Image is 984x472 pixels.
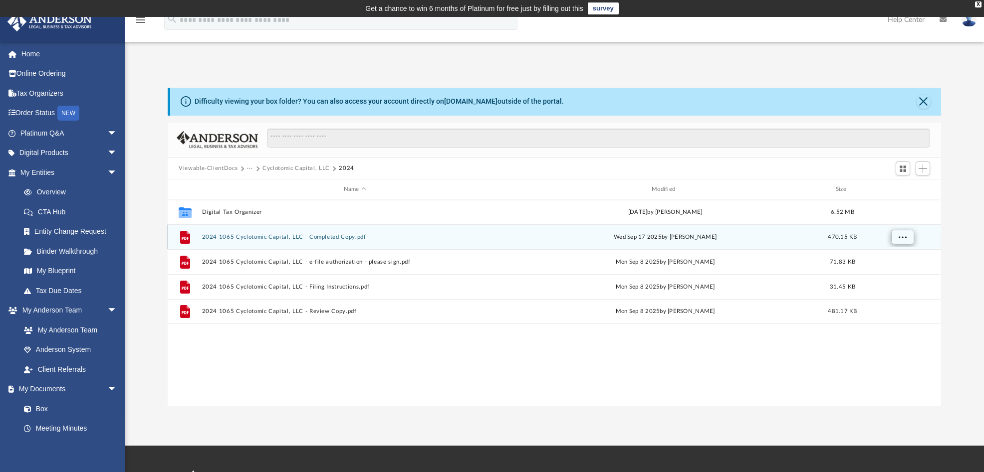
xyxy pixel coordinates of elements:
[916,161,931,175] button: Add
[512,283,818,292] div: Mon Sep 8 2025 by [PERSON_NAME]
[917,95,931,109] button: Close
[828,309,857,315] span: 481.17 KB
[7,44,132,64] a: Home
[14,340,127,360] a: Anderson System
[14,202,132,222] a: CTA Hub
[7,103,132,124] a: Order StatusNEW
[168,199,941,406] div: grid
[7,162,132,182] a: My Entitiesarrow_drop_down
[14,438,122,458] a: Forms Library
[14,419,127,439] a: Meeting Minutes
[7,123,132,143] a: Platinum Q&Aarrow_drop_down
[14,359,127,379] a: Client Referrals
[7,301,127,320] a: My Anderson Teamarrow_drop_down
[830,284,855,290] span: 31.45 KB
[512,233,818,242] div: Wed Sep 17 2025 by [PERSON_NAME]
[202,185,508,194] div: Name
[107,123,127,144] span: arrow_drop_down
[975,1,982,7] div: close
[14,261,127,281] a: My Blueprint
[444,97,497,105] a: [DOMAIN_NAME]
[512,208,818,217] div: [DATE] by [PERSON_NAME]
[896,161,911,175] button: Switch to Grid View
[339,164,354,173] button: 2024
[7,83,132,103] a: Tax Organizers
[195,96,564,107] div: Difficulty viewing your box folder? You can also access your account directly on outside of the p...
[512,185,818,194] div: Modified
[14,399,122,419] a: Box
[828,234,857,240] span: 470.15 KB
[202,209,508,215] button: Digital Tax Organizer
[107,143,127,163] span: arrow_drop_down
[247,164,253,173] button: ···
[867,185,937,194] div: id
[172,185,197,194] div: id
[891,230,914,245] button: More options
[262,164,330,173] button: Cyclotomic Capital, LLC
[14,222,132,242] a: Entity Change Request
[135,19,147,26] a: menu
[107,162,127,183] span: arrow_drop_down
[107,379,127,400] span: arrow_drop_down
[962,12,977,27] img: User Pic
[202,259,508,265] button: 2024 1065 Cyclotomic Capital, LLC - e-file authorization - please sign.pdf
[823,185,863,194] div: Size
[14,241,132,261] a: Binder Walkthrough
[202,309,508,315] button: 2024 1065 Cyclotomic Capital, LLC - Review Copy.pdf
[202,234,508,240] button: 2024 1065 Cyclotomic Capital, LLC - Completed Copy.pdf
[365,2,583,14] div: Get a chance to win 6 months of Platinum for free just by filling out this
[7,64,132,84] a: Online Ordering
[830,259,855,265] span: 71.83 KB
[512,308,818,316] div: Mon Sep 8 2025 by [PERSON_NAME]
[588,2,619,14] a: survey
[267,129,930,148] input: Search files and folders
[202,284,508,290] button: 2024 1065 Cyclotomic Capital, LLC - Filing Instructions.pdf
[107,301,127,321] span: arrow_drop_down
[167,13,178,24] i: search
[14,281,132,301] a: Tax Due Dates
[57,106,79,121] div: NEW
[179,164,238,173] button: Viewable-ClientDocs
[7,379,127,399] a: My Documentsarrow_drop_down
[831,209,854,215] span: 6.52 MB
[14,182,132,202] a: Overview
[4,12,95,31] img: Anderson Advisors Platinum Portal
[7,143,132,163] a: Digital Productsarrow_drop_down
[135,14,147,26] i: menu
[14,320,122,340] a: My Anderson Team
[512,258,818,267] div: Mon Sep 8 2025 by [PERSON_NAME]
